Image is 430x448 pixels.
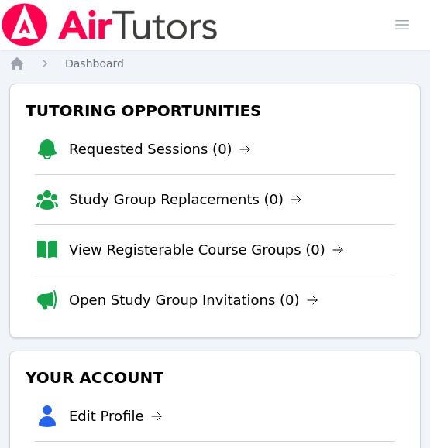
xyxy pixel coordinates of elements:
[69,239,344,261] a: View Registerable Course Groups (0)
[69,289,318,311] a: Open Study Group Invitations (0)
[22,97,408,125] h3: Tutoring Opportunities
[65,57,124,70] span: Dashboard
[69,139,251,160] a: Requested Sessions (0)
[69,189,302,210] a: Study Group Replacements (0)
[9,56,421,71] nav: Breadcrumb
[69,405,163,427] a: Edit Profile
[65,56,124,71] a: Dashboard
[22,364,408,392] h3: Your Account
